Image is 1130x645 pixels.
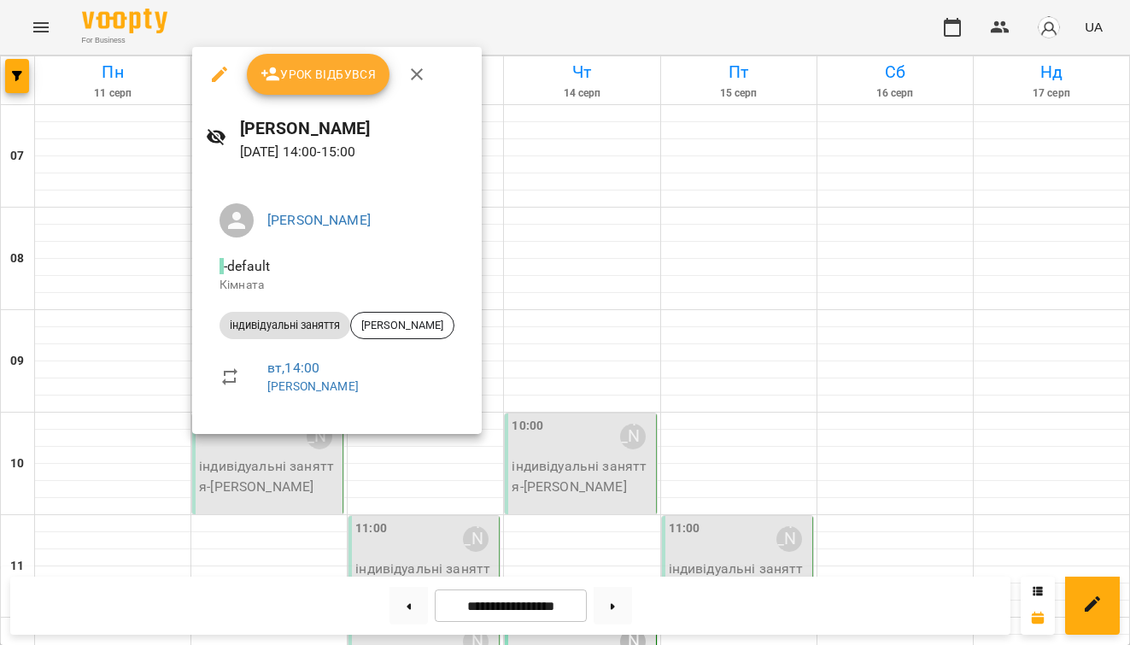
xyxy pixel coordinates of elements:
[350,312,454,339] div: [PERSON_NAME]
[220,258,273,274] span: - default
[240,142,468,162] p: [DATE] 14:00 - 15:00
[240,115,468,142] h6: [PERSON_NAME]
[351,318,454,333] span: [PERSON_NAME]
[261,64,377,85] span: Урок відбувся
[220,318,350,333] span: індивідуальні заняття
[267,360,319,376] a: вт , 14:00
[267,212,371,228] a: [PERSON_NAME]
[267,379,359,393] a: [PERSON_NAME]
[247,54,390,95] button: Урок відбувся
[220,277,454,294] p: Кімната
